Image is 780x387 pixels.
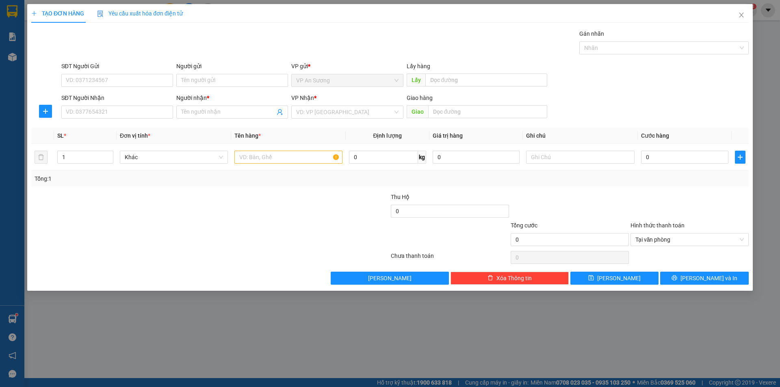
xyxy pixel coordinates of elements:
span: Lấy hàng [407,63,430,69]
span: Giao hàng [407,95,433,101]
span: plus [735,154,745,160]
th: Ghi chú [523,128,638,144]
span: Cước hàng [641,132,669,139]
span: Tại văn phòng [635,233,744,246]
div: Tổng: 1 [35,174,301,183]
input: VD: Bàn, Ghế [234,151,342,164]
span: Đơn vị tính [120,132,150,139]
div: Người gửi [176,62,288,71]
button: printer[PERSON_NAME] và In [661,272,749,285]
button: plus [39,105,52,118]
span: [PERSON_NAME] [368,274,412,283]
span: user-add [277,109,284,115]
img: icon [97,11,104,17]
span: Tổng cước [511,222,537,229]
span: save [589,275,594,281]
span: Khác [125,151,223,163]
span: Giao [407,105,428,118]
button: delete [35,151,48,164]
button: plus [735,151,745,164]
button: deleteXóa Thông tin [451,272,569,285]
div: SĐT Người Nhận [61,93,173,102]
span: close [738,12,745,18]
span: kg [418,151,426,164]
button: [PERSON_NAME] [331,272,449,285]
span: delete [487,275,493,281]
span: Thu Hộ [391,194,409,200]
span: plus [39,108,52,115]
span: Tên hàng [234,132,261,139]
div: Người nhận [176,93,288,102]
span: printer [672,275,677,281]
div: Chưa thanh toán [390,251,510,266]
div: SĐT Người Gửi [61,62,173,71]
label: Gán nhãn [579,30,604,37]
span: [PERSON_NAME] [598,274,641,283]
span: VP Nhận [292,95,314,101]
button: Close [730,4,753,27]
span: VP An Sương [297,74,399,86]
input: Dọc đường [428,105,547,118]
button: save[PERSON_NAME] [570,272,659,285]
label: Hình thức thanh toán [630,222,685,229]
span: SL [57,132,64,139]
span: Định lượng [373,132,402,139]
span: Xóa Thông tin [496,274,532,283]
span: plus [31,11,37,16]
input: 0 [433,151,520,164]
input: Ghi Chú [526,151,635,164]
span: Giá trị hàng [433,132,463,139]
input: Dọc đường [425,74,547,86]
span: [PERSON_NAME] và In [680,274,737,283]
span: TẠO ĐƠN HÀNG [31,10,84,17]
span: Lấy [407,74,425,86]
div: VP gửi [292,62,403,71]
span: Yêu cầu xuất hóa đơn điện tử [97,10,183,17]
